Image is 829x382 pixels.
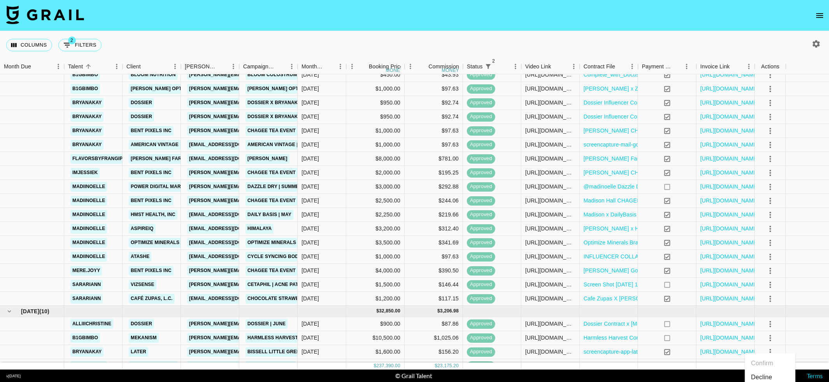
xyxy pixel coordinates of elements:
[405,278,463,292] div: $146.44
[301,141,319,148] div: May '25
[4,59,31,74] div: Month Due
[405,292,463,306] div: $117.15
[187,182,354,192] a: [PERSON_NAME][EMAIL_ADDRESS][PERSON_NAME][DOMAIN_NAME]
[700,99,759,106] a: [URL][DOMAIN_NAME]
[764,110,777,124] button: select merge strategy
[301,113,319,120] div: May '25
[335,61,346,72] button: Menu
[743,61,755,72] button: Menu
[346,82,405,96] div: $1,000.00
[245,266,298,276] a: Chagee Tea Event
[346,278,405,292] div: $1,500.00
[346,264,405,278] div: $4,000.00
[129,266,174,276] a: Bent Pixels Inc
[129,126,174,136] a: Bent Pixels Inc
[301,169,319,176] div: May '25
[187,112,314,122] a: [PERSON_NAME][EMAIL_ADDRESS][DOMAIN_NAME]
[129,84,195,94] a: [PERSON_NAME] Optical
[21,307,39,315] span: [DATE]
[764,96,777,110] button: select merge strategy
[467,155,495,162] span: approved
[584,281,674,288] a: Screen Shot [DATE] 1.21.58 PM.png
[245,319,287,329] a: Dossier | June
[70,126,103,136] a: bryanakay
[405,61,416,72] button: Menu
[70,252,107,262] a: madiinoelle
[405,236,463,250] div: $341.69
[187,196,314,206] a: [PERSON_NAME][EMAIL_ADDRESS][DOMAIN_NAME]
[405,166,463,180] div: $195.25
[301,239,319,246] div: May '25
[584,320,755,328] a: Dossier Contract x [MEDICAL_DATA][PERSON_NAME]-July.docx.pdf
[301,281,319,288] div: May '25
[301,295,319,302] div: May '25
[467,281,495,288] span: approved
[442,68,459,73] div: money
[6,39,52,51] button: Select columns
[700,183,759,190] a: [URL][DOMAIN_NAME]
[764,208,777,222] button: select merge strategy
[187,333,354,343] a: [PERSON_NAME][EMAIL_ADDRESS][PERSON_NAME][DOMAIN_NAME]
[346,250,405,264] div: $1,000.00
[187,319,314,329] a: [PERSON_NAME][EMAIL_ADDRESS][DOMAIN_NAME]
[301,71,319,78] div: May '25
[245,224,273,234] a: Himalaya
[525,197,575,204] div: https://www.instagram.com/p/DJXZyGHT0mj/
[700,362,759,370] a: [URL][DOMAIN_NAME]
[764,222,777,235] button: select merge strategy
[494,61,505,72] button: Sort
[169,61,181,72] button: Menu
[187,98,314,108] a: [PERSON_NAME][EMAIL_ADDRESS][DOMAIN_NAME]
[467,183,495,190] span: approved
[70,238,107,248] a: madiinoelle
[700,267,759,274] a: [URL][DOMAIN_NAME]
[239,59,298,74] div: Campaign (Type)
[245,196,298,206] a: Chagee Tea Event
[245,126,298,136] a: Chagee Tea Event
[764,68,777,82] button: select merge strategy
[129,319,154,329] a: Dossier
[70,182,107,192] a: madiinoelle
[761,59,780,74] div: Actions
[525,281,575,288] div: https://www.instagram.com/p/DKLSg3RSNbH/
[245,333,321,343] a: Harmless Harvest | Usage
[483,61,494,72] div: 2 active filters
[764,124,777,138] button: select merge strategy
[346,222,405,236] div: $3,200.00
[301,85,319,92] div: May '25
[584,141,748,148] a: screencapture-mail-google-mail-u-0-2025-05-30-18_10_57 (1).png
[700,281,759,288] a: [URL][DOMAIN_NAME]
[129,168,174,178] a: Bent Pixels Inc
[584,183,760,190] a: @madinoelle Dazzle Dry Paid Influencer Partnership Agreement (3).pdf
[129,154,191,164] a: [PERSON_NAME] Farms
[510,61,521,72] button: Menu
[764,317,777,331] button: select merge strategy
[405,250,463,264] div: $97.63
[467,113,495,120] span: approved
[584,127,708,134] a: [PERSON_NAME] CHAGEE Talent Agreement.pdf
[70,196,107,206] a: madiinoelle
[346,152,405,166] div: $8,000.00
[483,61,494,72] button: Show filters
[129,182,201,192] a: Power Digital Marketing
[525,155,575,162] div: https://www.instagram.com/p/DJkg967ttu3/
[467,239,495,246] span: approved
[187,154,274,164] a: [EMAIL_ADDRESS][DOMAIN_NAME]
[764,82,777,96] button: select merge strategy
[467,253,495,260] span: approved
[584,99,742,106] a: Dossier Influencer Contract x [PERSON_NAME].docx (1) (1).pdf
[53,61,64,72] button: Menu
[764,236,777,249] button: select merge strategy
[764,166,777,180] button: select merge strategy
[129,112,154,122] a: Dossier
[568,61,580,72] button: Menu
[812,8,827,23] button: open drawer
[187,238,274,248] a: [EMAIL_ADDRESS][DOMAIN_NAME]
[129,98,154,108] a: Dossier
[346,110,405,124] div: $950.00
[301,155,319,162] div: May '25
[584,155,705,162] a: [PERSON_NAME] Farms Influencer Contract.pdf
[70,280,103,290] a: sarariann
[70,154,134,164] a: flavorsbyfrangipane
[764,152,777,166] button: select merge strategy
